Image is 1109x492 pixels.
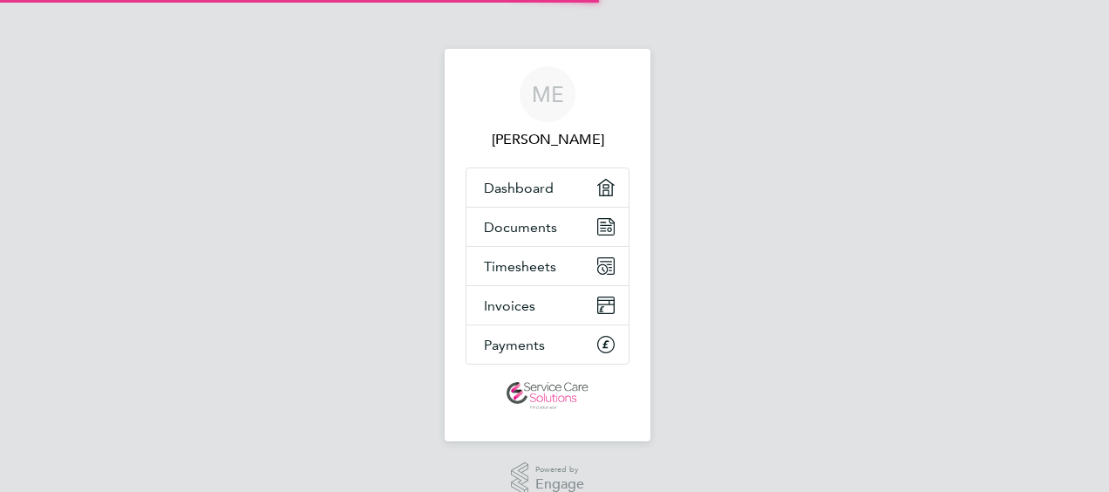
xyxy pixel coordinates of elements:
[484,337,545,353] span: Payments
[484,297,535,314] span: Invoices
[535,477,584,492] span: Engage
[466,66,629,150] a: ME[PERSON_NAME]
[445,49,650,441] nav: Main navigation
[466,208,629,246] a: Documents
[532,83,564,106] span: ME
[466,382,629,410] a: Go to home page
[484,258,556,275] span: Timesheets
[535,462,584,477] span: Powered by
[466,129,629,150] span: Michael Essen
[466,168,629,207] a: Dashboard
[466,247,629,285] a: Timesheets
[466,325,629,364] a: Payments
[507,382,589,410] img: servicecare-logo-retina.png
[484,180,554,196] span: Dashboard
[484,219,557,236] span: Documents
[466,286,629,325] a: Invoices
